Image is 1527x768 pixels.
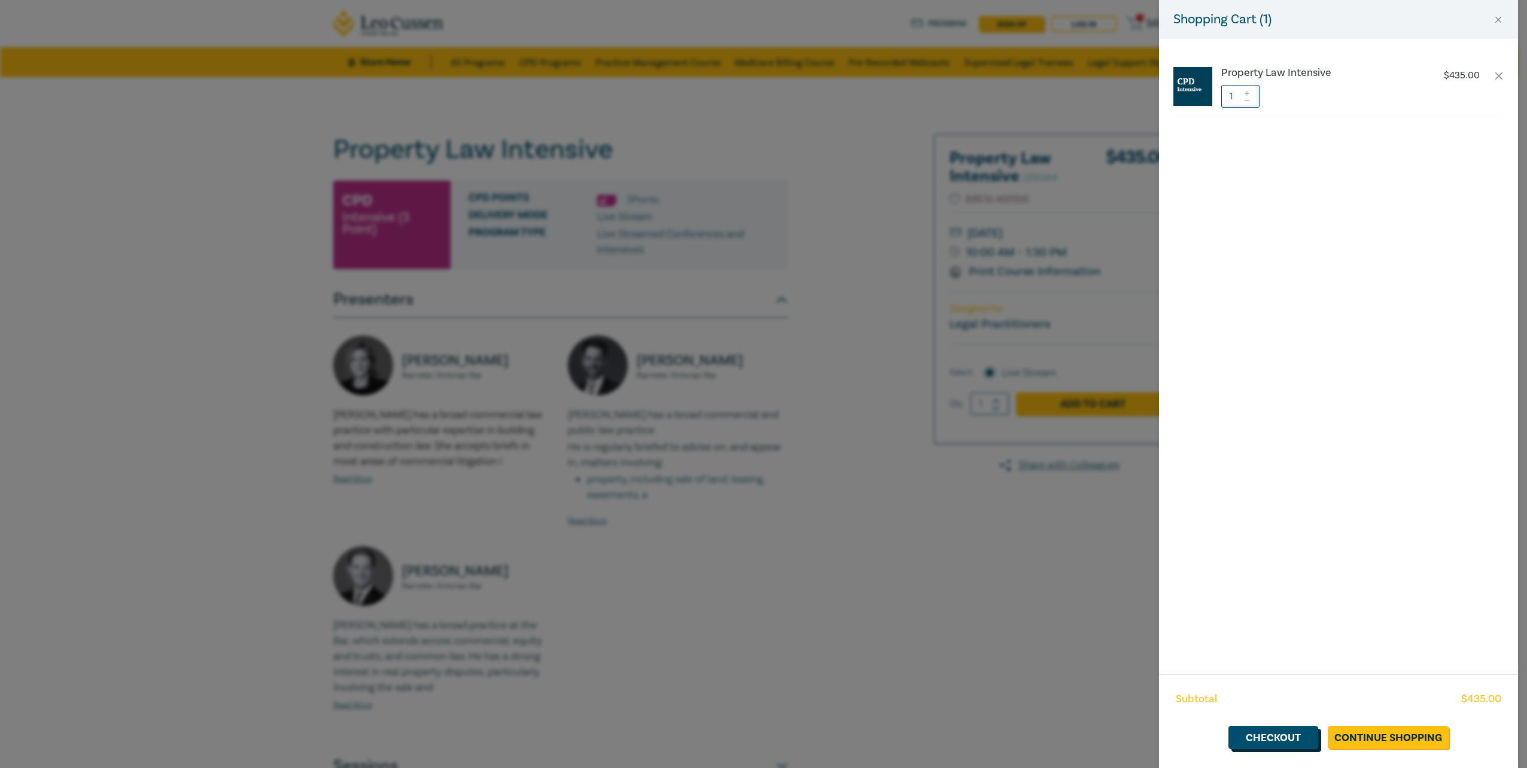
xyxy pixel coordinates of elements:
[1493,14,1504,25] button: Close
[1173,10,1272,29] h5: Shopping Cart ( 1 )
[1328,726,1449,749] a: Continue Shopping
[1461,691,1501,707] span: $ 435.00
[1228,726,1318,749] a: Checkout
[1176,691,1217,707] span: Subtotal
[1444,70,1480,81] p: $ 435.00
[1221,85,1260,108] input: 1
[1221,67,1420,79] a: Property Law Intensive
[1173,67,1212,106] img: CPD%20Intensive.jpg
